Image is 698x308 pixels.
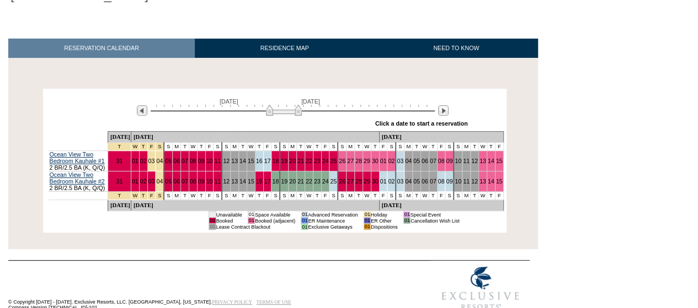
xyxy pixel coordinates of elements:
[164,143,172,151] td: S
[189,143,197,151] td: W
[214,158,221,164] a: 11
[471,158,478,164] a: 12
[305,143,313,151] td: W
[429,143,437,151] td: T
[255,212,296,218] td: Space Available
[364,218,370,224] td: 01
[379,192,387,200] td: F
[397,178,403,185] a: 03
[387,143,396,151] td: S
[297,192,305,200] td: T
[231,143,239,151] td: M
[313,192,321,200] td: T
[314,178,321,185] a: 23
[49,171,108,192] td: 2 BR/2.5 BA (K, Q/Q)
[263,143,271,151] td: F
[445,192,454,200] td: S
[173,143,181,151] td: M
[301,212,308,218] td: 01
[347,192,355,200] td: M
[438,105,449,116] img: Next
[403,212,410,218] td: 01
[222,143,230,151] td: S
[301,98,320,105] span: [DATE]
[289,143,297,151] td: M
[206,178,213,185] a: 10
[380,178,387,185] a: 01
[308,218,358,224] td: ER Maintenance
[308,224,358,230] td: Exclusive Getaways
[147,192,156,200] td: Spring Break Wk 4 2026
[422,158,428,164] a: 06
[496,178,503,185] a: 15
[180,192,189,200] td: T
[387,192,396,200] td: S
[462,192,471,200] td: M
[371,192,379,200] td: T
[429,192,437,200] td: T
[355,158,362,164] a: 28
[379,143,387,151] td: F
[322,178,329,185] a: 24
[156,143,164,151] td: Spring Break Wk 4 2026
[454,192,462,200] td: S
[131,200,379,211] td: [DATE]
[364,224,370,230] td: 01
[314,158,321,164] a: 23
[140,178,147,185] a: 02
[339,158,345,164] a: 26
[396,192,404,200] td: S
[190,158,196,164] a: 08
[205,192,214,200] td: F
[131,143,139,151] td: Spring Break Wk 4 2026
[446,178,452,185] a: 09
[410,212,459,218] td: Special Event
[308,212,358,218] td: Advanced Reservation
[209,218,216,224] td: 01
[223,178,230,185] a: 12
[478,192,487,200] td: W
[263,192,271,200] td: F
[329,192,338,200] td: S
[301,224,308,230] td: 01
[131,192,139,200] td: Spring Break Wk 4 2026
[231,158,238,164] a: 13
[297,158,304,164] a: 21
[471,192,479,200] td: T
[487,143,495,151] td: T
[420,192,429,200] td: W
[281,158,287,164] a: 19
[148,178,155,185] a: 03
[255,143,263,151] td: T
[216,212,242,218] td: Unavailable
[478,143,487,151] td: W
[495,192,503,200] td: F
[216,218,242,224] td: Booked
[488,158,494,164] a: 14
[355,143,363,151] td: T
[397,158,403,164] a: 03
[463,178,470,185] a: 11
[437,192,445,200] td: F
[471,178,478,185] a: 12
[137,105,147,116] img: Previous
[239,158,246,164] a: 14
[371,218,398,224] td: ER Other
[487,192,495,200] td: T
[455,158,461,164] a: 10
[195,39,375,58] a: RESIDENCE MAP
[139,143,147,151] td: Spring Break Wk 4 2026
[347,178,354,185] a: 27
[364,212,370,218] td: 01
[379,132,503,143] td: [DATE]
[280,192,288,200] td: S
[306,178,312,185] a: 22
[306,158,312,164] a: 22
[363,143,371,151] td: W
[272,178,279,185] a: 18
[248,178,254,185] a: 15
[271,143,280,151] td: S
[247,143,255,151] td: W
[239,178,246,185] a: 14
[206,158,213,164] a: 10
